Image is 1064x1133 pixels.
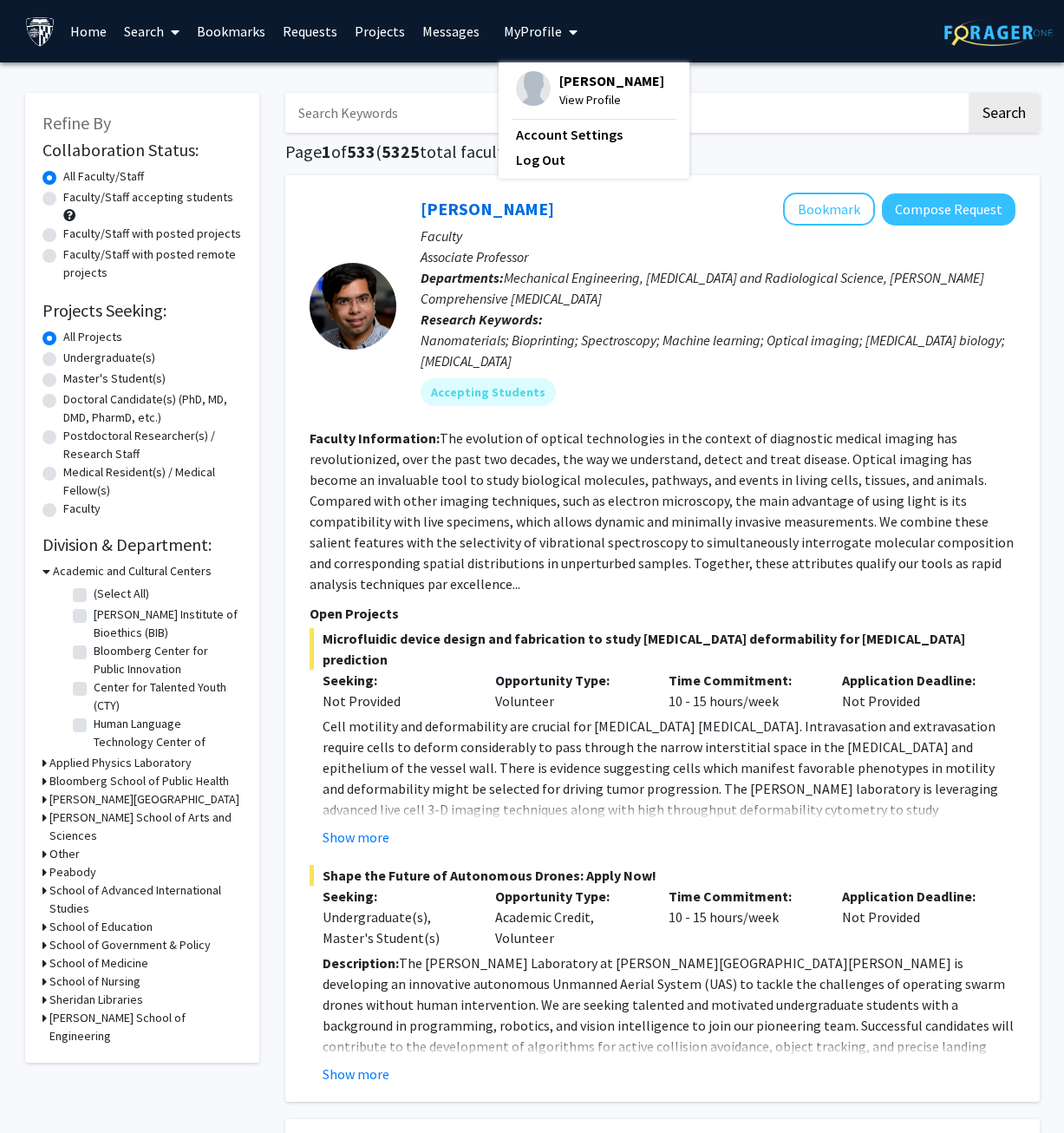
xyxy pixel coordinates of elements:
[323,827,389,848] button: Show more
[49,863,96,881] h3: Peabody
[421,246,1015,267] p: Associate Professor
[63,390,242,427] label: Doctoral Candidate(s) (PhD, MD, DMD, PharmD, etc.)
[310,628,1015,670] span: Microfluidic device design and fabrication to study [MEDICAL_DATA] deformability for [MEDICAL_DAT...
[516,71,551,106] img: Profile Picture
[421,269,504,286] b: Departments:
[783,193,875,226] button: Add Ishan Barman to Bookmarks
[49,973,140,991] h3: School of Nursing
[323,1064,389,1084] button: Show more
[63,188,233,206] label: Faculty/Staff accepting students
[310,429,1014,593] fg-read-more: The evolution of optical technologies in the context of diagnostic medical imaging has revolution...
[42,300,242,321] h2: Projects Seeking:
[559,90,664,109] span: View Profile
[829,670,1002,711] div: Not Provided
[421,226,1015,246] p: Faculty
[323,670,470,691] p: Seeking:
[49,772,229,790] h3: Bloomberg School of Public Health
[482,886,656,948] div: Academic Credit, Volunteer
[42,140,242,160] h2: Collaboration Status:
[482,670,656,711] div: Volunteer
[42,534,242,555] h2: Division & Department:
[49,991,143,1009] h3: Sheridan Libraries
[323,691,470,711] div: Not Provided
[944,19,1053,46] img: ForagerOne Logo
[829,886,1002,948] div: Not Provided
[322,141,331,162] span: 1
[49,754,192,772] h3: Applied Physics Laboratory
[94,585,149,603] label: (Select All)
[842,886,989,907] p: Application Deadline:
[323,954,399,972] strong: Description:
[115,1,188,62] a: Search
[346,1,414,62] a: Projects
[49,790,239,809] h3: [PERSON_NAME][GEOGRAPHIC_DATA]
[63,427,242,463] label: Postdoctoral Researcher(s) / Research Staff
[285,93,966,133] input: Search Keywords
[94,642,238,678] label: Bloomberg Center for Public Innovation
[63,225,241,243] label: Faculty/Staff with posted projects
[310,603,1015,624] p: Open Projects
[63,246,242,282] label: Faculty/Staff with posted remote projects
[421,198,554,219] a: [PERSON_NAME]
[63,328,122,346] label: All Projects
[504,23,562,40] span: My Profile
[656,670,829,711] div: 10 - 15 hours/week
[25,16,55,47] img: Johns Hopkins University Logo
[310,429,440,447] b: Faculty Information:
[63,349,155,367] label: Undergraduate(s)
[188,1,274,62] a: Bookmarks
[323,907,470,948] div: Undergraduate(s), Master's Student(s)
[285,141,1040,162] h1: Page of ( total faculty/staff results)
[49,918,153,936] h3: School of Education
[94,606,238,642] label: [PERSON_NAME] Institute of Bioethics (BIB)
[49,881,242,918] h3: School of Advanced International Studies
[656,886,829,948] div: 10 - 15 hours/week
[49,845,80,863] h3: Other
[495,670,643,691] p: Opportunity Type:
[421,311,543,328] b: Research Keywords:
[323,886,470,907] p: Seeking:
[414,1,488,62] a: Messages
[63,463,242,500] label: Medical Resident(s) / Medical Fellow(s)
[53,562,212,580] h3: Academic and Cultural Centers
[13,1055,74,1120] iframe: Chat
[516,71,664,109] div: Profile Picture[PERSON_NAME]View Profile
[669,886,816,907] p: Time Commitment:
[421,269,984,307] span: Mechanical Engineering, [MEDICAL_DATA] and Radiological Science, [PERSON_NAME] Comprehensive [MED...
[323,716,1015,841] p: Cell motility and deformability are crucial for [MEDICAL_DATA] [MEDICAL_DATA]. Intravasation and ...
[969,93,1040,133] button: Search
[421,378,556,406] mat-chip: Accepting Students
[323,953,1015,1077] p: The [PERSON_NAME] Laboratory at [PERSON_NAME][GEOGRAPHIC_DATA][PERSON_NAME] is developing an inno...
[49,1009,242,1045] h3: [PERSON_NAME] School of Engineering
[516,124,672,145] a: Account Settings
[94,678,238,715] label: Center for Talented Youth (CTY)
[310,865,1015,886] span: Shape the Future of Autonomous Drones: Apply Now!
[559,71,664,90] span: [PERSON_NAME]
[516,149,672,170] a: Log Out
[62,1,115,62] a: Home
[63,167,144,186] label: All Faculty/Staff
[347,141,375,162] span: 533
[49,809,242,845] h3: [PERSON_NAME] School of Arts and Sciences
[49,936,211,954] h3: School of Government & Policy
[42,112,111,134] span: Refine By
[382,141,420,162] span: 5325
[63,370,166,388] label: Master's Student(s)
[882,193,1015,226] button: Compose Request to Ishan Barman
[669,670,816,691] p: Time Commitment:
[495,886,643,907] p: Opportunity Type:
[49,954,148,973] h3: School of Medicine
[421,330,1015,371] div: Nanomaterials; Bioprinting; Spectroscopy; Machine learning; Optical imaging; [MEDICAL_DATA] biolo...
[842,670,989,691] p: Application Deadline:
[94,715,238,770] label: Human Language Technology Center of Excellence (HLTCOE)
[274,1,346,62] a: Requests
[63,500,101,518] label: Faculty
